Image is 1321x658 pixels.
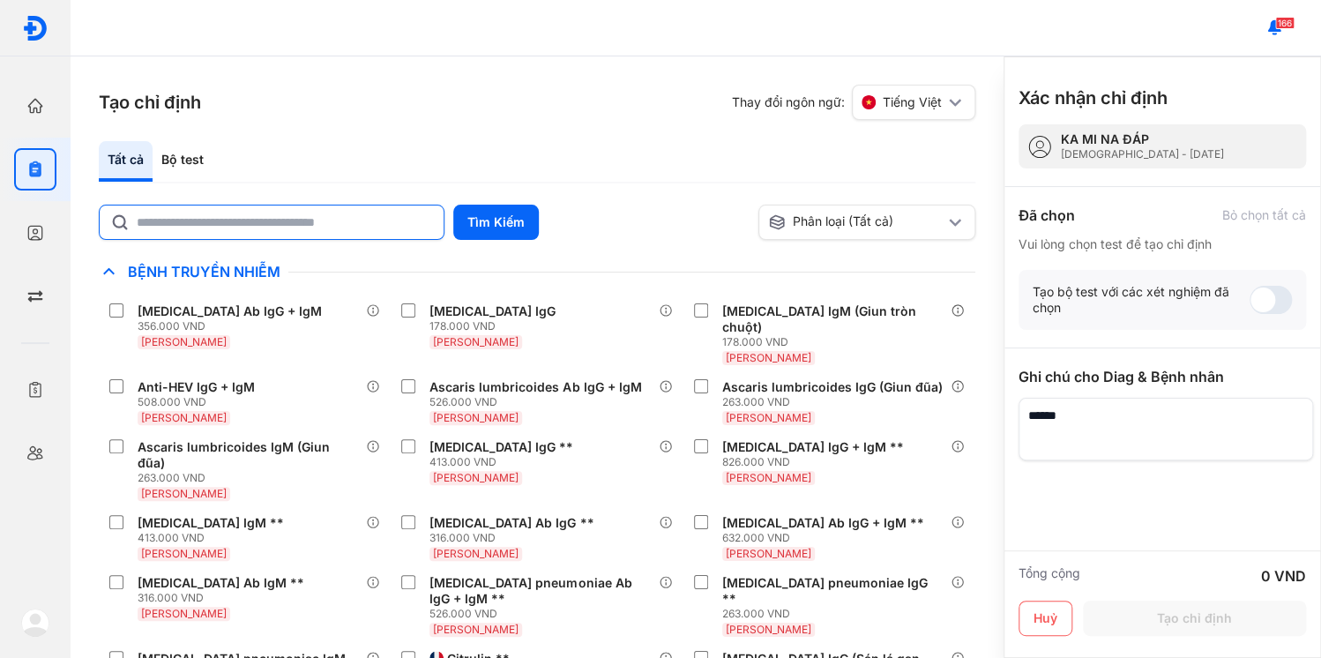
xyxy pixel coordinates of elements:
div: [MEDICAL_DATA] Ab IgG + IgM [138,303,322,319]
div: [MEDICAL_DATA] IgG [429,303,556,319]
div: Thay đổi ngôn ngữ: [732,85,975,120]
div: Bộ test [153,141,213,182]
div: 178.000 VND [722,335,951,349]
button: Tạo chỉ định [1083,601,1306,636]
h3: Tạo chỉ định [99,90,201,115]
div: [MEDICAL_DATA] IgG + IgM ** [722,439,904,455]
div: 413.000 VND [138,531,291,545]
div: 316.000 VND [138,591,311,605]
div: 316.000 VND [429,531,601,545]
div: 263.000 VND [722,395,950,409]
span: [PERSON_NAME] [726,471,811,484]
div: [MEDICAL_DATA] Ab IgG + IgM ** [722,515,924,531]
img: logo [22,15,49,41]
span: Bệnh Truyền Nhiễm [119,263,288,280]
div: Ascaris lumbricoides IgM (Giun đũa) [138,439,359,471]
span: [PERSON_NAME] [433,471,519,484]
div: 632.000 VND [722,531,931,545]
div: 0 VND [1261,565,1306,587]
div: [MEDICAL_DATA] pneumoniae IgG ** [722,575,944,607]
div: Tất cả [99,141,153,182]
div: 356.000 VND [138,319,329,333]
div: Ascaris lumbricoides Ab IgG + IgM [429,379,641,395]
div: [MEDICAL_DATA] Ab IgG ** [429,515,593,531]
div: Anti-HEV IgG + IgM [138,379,255,395]
span: Tiếng Việt [883,94,942,110]
div: Ghi chú cho Diag & Bệnh nhân [1019,366,1306,387]
div: [MEDICAL_DATA] pneumoniae Ab IgG + IgM ** [429,575,651,607]
div: Ascaris lumbricoides IgG (Giun đũa) [722,379,943,395]
div: Tạo bộ test với các xét nghiệm đã chọn [1033,284,1250,316]
span: [PERSON_NAME] [726,623,811,636]
span: [PERSON_NAME] [141,335,227,348]
div: 526.000 VND [429,395,648,409]
div: 178.000 VND [429,319,563,333]
button: Huỷ [1019,601,1072,636]
span: [PERSON_NAME] [726,411,811,424]
div: [MEDICAL_DATA] Ab IgM ** [138,575,304,591]
div: 413.000 VND [429,455,580,469]
div: Vui lòng chọn test để tạo chỉ định [1019,236,1306,252]
div: 526.000 VND [429,607,658,621]
button: Tìm Kiếm [453,205,539,240]
div: 826.000 VND [722,455,911,469]
span: [PERSON_NAME] [141,487,227,500]
div: [MEDICAL_DATA] IgM (Giun tròn chuột) [722,303,944,335]
div: [DEMOGRAPHIC_DATA] - [DATE] [1061,147,1224,161]
span: [PERSON_NAME] [141,411,227,424]
span: [PERSON_NAME] [726,351,811,364]
span: [PERSON_NAME] [433,547,519,560]
div: KA MI NA ĐÁP [1061,131,1224,147]
div: [MEDICAL_DATA] IgG ** [429,439,573,455]
div: Bỏ chọn tất cả [1222,207,1306,223]
div: 263.000 VND [722,607,951,621]
span: [PERSON_NAME] [433,335,519,348]
div: 263.000 VND [138,471,366,485]
div: Đã chọn [1019,205,1075,226]
span: [PERSON_NAME] [141,607,227,620]
span: 166 [1275,17,1295,29]
div: [MEDICAL_DATA] IgM ** [138,515,284,531]
div: Phân loại (Tất cả) [768,213,945,231]
img: logo [21,609,49,637]
span: [PERSON_NAME] [433,411,519,424]
span: [PERSON_NAME] [141,547,227,560]
div: Tổng cộng [1019,565,1080,587]
h3: Xác nhận chỉ định [1019,86,1168,110]
span: [PERSON_NAME] [433,623,519,636]
span: [PERSON_NAME] [726,547,811,560]
div: 508.000 VND [138,395,262,409]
